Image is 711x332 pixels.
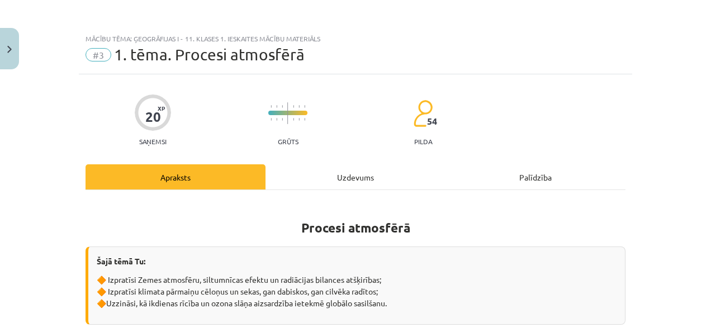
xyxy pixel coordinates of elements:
img: students-c634bb4e5e11cddfef0936a35e636f08e4e9abd3cc4e673bd6f9a4125e45ecb1.svg [413,99,433,127]
div: Mācību tēma: Ģeogrāfijas i - 11. klases 1. ieskaites mācību materiāls [86,35,625,42]
span: 1. tēma. Procesi atmosfērā [114,45,305,64]
img: icon-short-line-57e1e144782c952c97e751825c79c345078a6d821885a25fce030b3d8c18986b.svg [304,118,305,121]
p: Grūts [278,137,298,145]
img: icon-short-line-57e1e144782c952c97e751825c79c345078a6d821885a25fce030b3d8c18986b.svg [298,105,300,108]
strong: Šajā tēmā Tu: [97,256,145,266]
div: Apraksts [86,164,266,189]
img: icon-short-line-57e1e144782c952c97e751825c79c345078a6d821885a25fce030b3d8c18986b.svg [293,118,294,121]
div: Palīdzība [445,164,625,189]
p: pilda [414,137,432,145]
span: 54 [427,116,437,126]
img: icon-short-line-57e1e144782c952c97e751825c79c345078a6d821885a25fce030b3d8c18986b.svg [298,118,300,121]
div: Uzdevums [266,164,445,189]
img: icon-short-line-57e1e144782c952c97e751825c79c345078a6d821885a25fce030b3d8c18986b.svg [271,105,272,108]
img: icon-short-line-57e1e144782c952c97e751825c79c345078a6d821885a25fce030b3d8c18986b.svg [282,118,283,121]
img: icon-short-line-57e1e144782c952c97e751825c79c345078a6d821885a25fce030b3d8c18986b.svg [282,105,283,108]
div: 20 [145,109,161,125]
img: icon-short-line-57e1e144782c952c97e751825c79c345078a6d821885a25fce030b3d8c18986b.svg [276,105,277,108]
img: icon-short-line-57e1e144782c952c97e751825c79c345078a6d821885a25fce030b3d8c18986b.svg [276,118,277,121]
img: icon-long-line-d9ea69661e0d244f92f715978eff75569469978d946b2353a9bb055b3ed8787d.svg [287,102,288,124]
img: icon-short-line-57e1e144782c952c97e751825c79c345078a6d821885a25fce030b3d8c18986b.svg [271,118,272,121]
p: 🔶 Izpratīsi Zemes atmosfēru, siltumnīcas efektu un radiācijas bilances atšķirības; 🔶 Izpratīsi kl... [97,274,617,309]
strong: Procesi atmosfērā [301,220,410,236]
span: XP [158,105,165,111]
img: icon-short-line-57e1e144782c952c97e751825c79c345078a6d821885a25fce030b3d8c18986b.svg [293,105,294,108]
span: #3 [86,48,111,61]
img: icon-close-lesson-0947bae3869378f0d4975bcd49f059093ad1ed9edebbc8119c70593378902aed.svg [7,46,12,53]
img: icon-short-line-57e1e144782c952c97e751825c79c345078a6d821885a25fce030b3d8c18986b.svg [304,105,305,108]
p: Saņemsi [135,137,171,145]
